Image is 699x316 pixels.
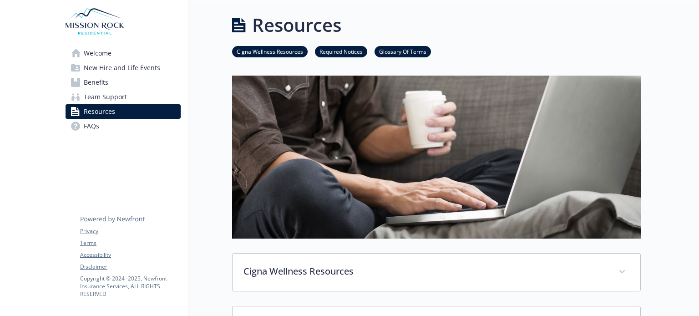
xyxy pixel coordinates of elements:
[84,75,108,90] span: Benefits
[232,76,641,239] img: resources page banner
[66,90,181,104] a: Team Support
[243,265,608,278] p: Cigna Wellness Resources
[84,61,160,75] span: New Hire and Life Events
[375,47,431,56] a: Glossary Of Terms
[84,90,127,104] span: Team Support
[80,227,180,235] a: Privacy
[80,275,180,298] p: Copyright © 2024 - 2025 , Newfront Insurance Services, ALL RIGHTS RESERVED
[80,251,180,259] a: Accessibility
[66,75,181,90] a: Benefits
[315,47,367,56] a: Required Notices
[80,263,180,271] a: Disclaimer
[84,104,115,119] span: Resources
[66,104,181,119] a: Resources
[84,119,99,133] span: FAQs
[232,47,308,56] a: Cigna Wellness Resources
[233,254,640,291] div: Cigna Wellness Resources
[66,61,181,75] a: New Hire and Life Events
[252,11,341,39] h1: Resources
[84,46,111,61] span: Welcome
[66,46,181,61] a: Welcome
[80,239,180,247] a: Terms
[66,119,181,133] a: FAQs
